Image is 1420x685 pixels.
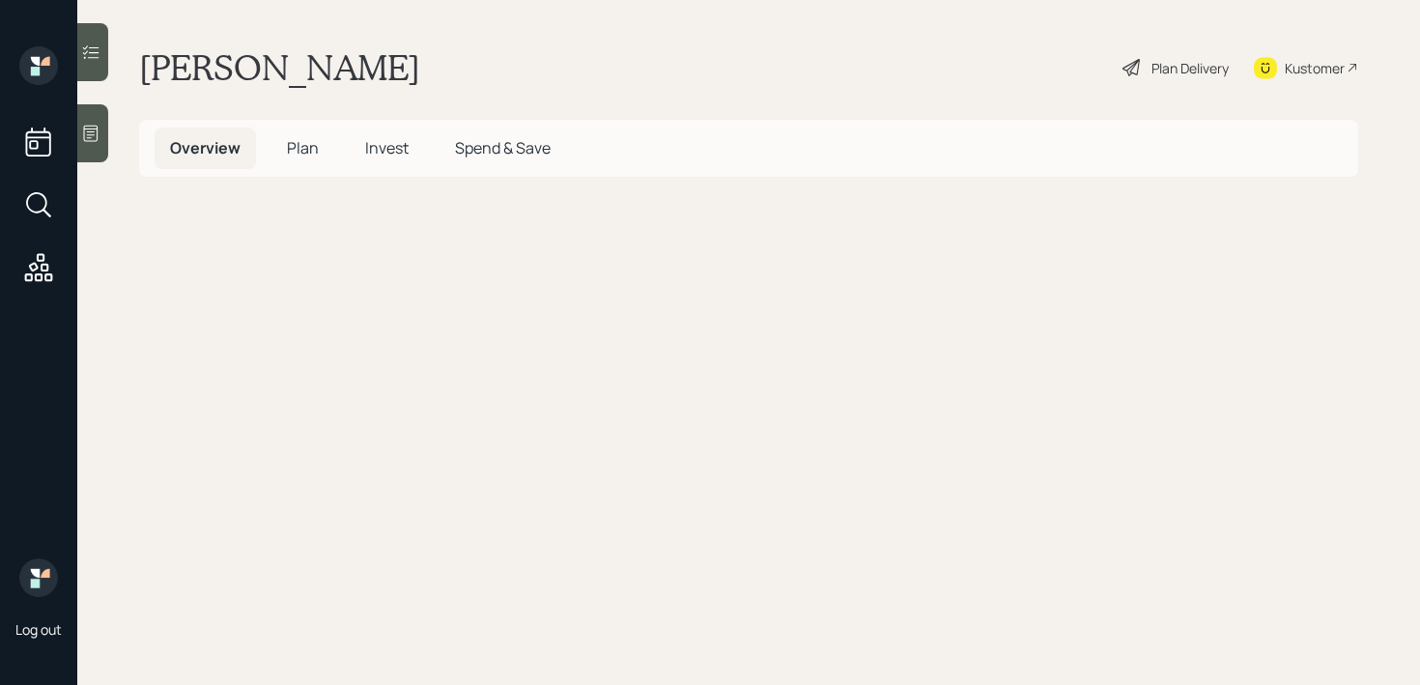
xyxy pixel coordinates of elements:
div: Log out [15,620,62,639]
span: Spend & Save [455,137,551,158]
img: retirable_logo.png [19,558,58,597]
div: Plan Delivery [1151,58,1229,78]
span: Plan [287,137,319,158]
span: Invest [365,137,409,158]
h1: [PERSON_NAME] [139,46,420,89]
span: Overview [170,137,241,158]
div: Kustomer [1285,58,1345,78]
